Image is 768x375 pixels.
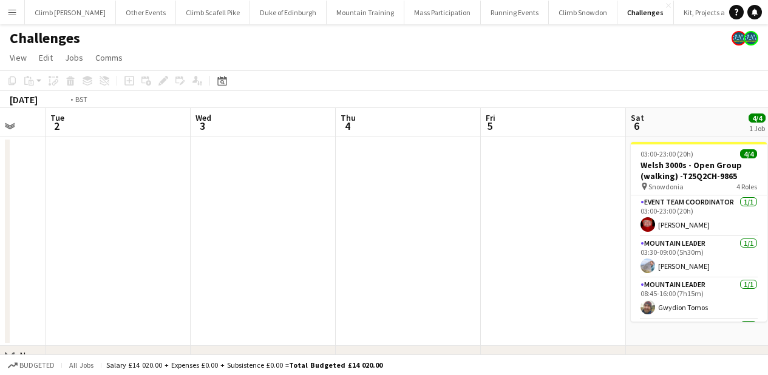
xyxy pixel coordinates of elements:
span: Jobs [65,52,83,63]
button: Climb Scafell Pike [176,1,250,24]
div: Salary £14 020.00 + Expenses £0.00 + Subsistence £0.00 = [106,360,382,370]
button: Other Events [116,1,176,24]
button: Running Events [481,1,549,24]
button: Mountain Training [327,1,404,24]
button: Kit, Projects and Office [674,1,764,24]
h1: Challenges [10,29,80,47]
span: Total Budgeted £14 020.00 [289,360,382,370]
div: New group [19,350,64,362]
button: Challenges [617,1,674,24]
a: Jobs [60,50,88,66]
div: BST [75,95,87,104]
div: [DATE] [10,93,38,106]
app-user-avatar: Staff RAW Adventures [732,31,746,46]
span: Comms [95,52,123,63]
a: Edit [34,50,58,66]
button: Climb [PERSON_NAME] [25,1,116,24]
button: Mass Participation [404,1,481,24]
span: Edit [39,52,53,63]
a: View [5,50,32,66]
app-user-avatar: Staff RAW Adventures [744,31,758,46]
span: All jobs [67,360,96,370]
button: Climb Snowdon [549,1,617,24]
span: View [10,52,27,63]
span: Budgeted [19,361,55,370]
button: Duke of Edinburgh [250,1,327,24]
button: Budgeted [6,359,56,372]
a: Comms [90,50,127,66]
